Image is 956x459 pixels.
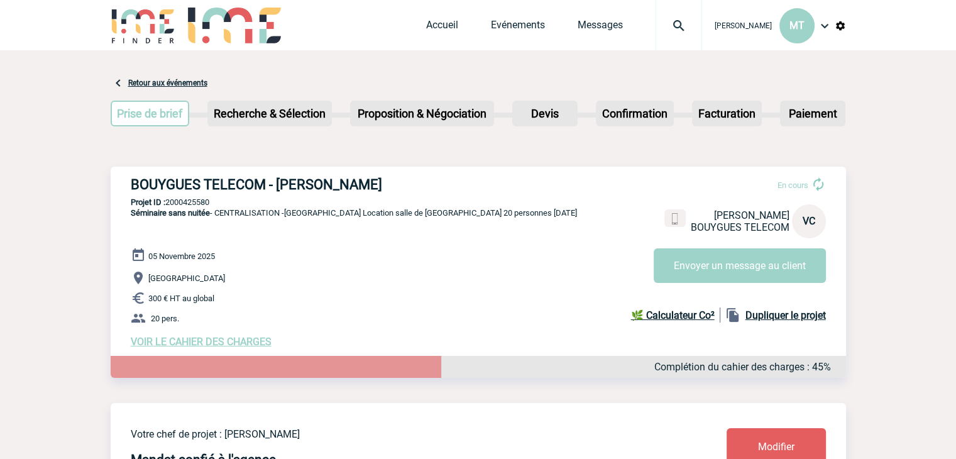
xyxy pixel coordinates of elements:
[111,197,846,207] p: 2000425580
[631,307,720,323] a: 🌿 Calculateur Co²
[514,102,576,125] p: Devis
[131,208,577,218] span: - CENTRALISATION -[GEOGRAPHIC_DATA] Location salle de [GEOGRAPHIC_DATA] 20 personnes [DATE]
[745,309,826,321] b: Dupliquer le projet
[111,8,176,43] img: IME-Finder
[112,102,189,125] p: Prise de brief
[151,314,179,323] span: 20 pers.
[714,209,789,221] span: [PERSON_NAME]
[148,252,215,261] span: 05 Novembre 2025
[758,441,794,453] span: Modifier
[131,197,165,207] b: Projet ID :
[803,215,815,227] span: VC
[725,307,740,323] img: file_copy-black-24dp.png
[715,21,772,30] span: [PERSON_NAME]
[491,19,545,36] a: Evénements
[693,102,761,125] p: Facturation
[691,221,789,233] span: BOUYGUES TELECOM
[777,180,808,190] span: En cours
[209,102,331,125] p: Recherche & Sélection
[131,428,652,440] p: Votre chef de projet : [PERSON_NAME]
[131,177,508,192] h3: BOUYGUES TELECOM - [PERSON_NAME]
[351,102,493,125] p: Proposition & Négociation
[148,294,214,303] span: 300 € HT au global
[669,213,681,224] img: portable.png
[131,208,210,218] span: Séminaire sans nuitée
[128,79,207,87] a: Retour aux événements
[654,248,826,283] button: Envoyer un message au client
[781,102,844,125] p: Paiement
[789,19,805,31] span: MT
[578,19,623,36] a: Messages
[631,309,715,321] b: 🌿 Calculateur Co²
[426,19,458,36] a: Accueil
[131,336,272,348] a: VOIR LE CAHIER DES CHARGES
[148,274,225,283] span: [GEOGRAPHIC_DATA]
[597,102,673,125] p: Confirmation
